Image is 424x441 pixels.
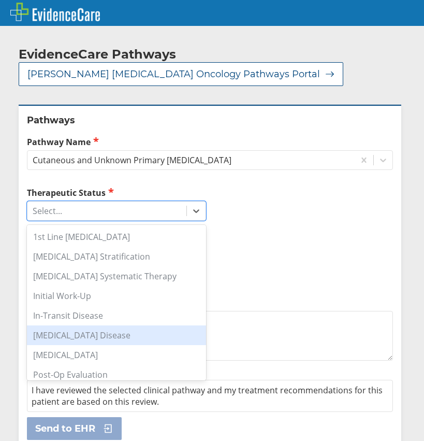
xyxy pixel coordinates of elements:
span: [PERSON_NAME] [MEDICAL_DATA] Oncology Pathways Portal [27,68,320,80]
span: Send to EHR [35,422,95,435]
div: [MEDICAL_DATA] [27,345,206,365]
div: 1st Line [MEDICAL_DATA] [27,227,206,247]
div: [MEDICAL_DATA] Disease [27,325,206,345]
div: Post-Op Evaluation [27,365,206,385]
div: [MEDICAL_DATA] Systematic Therapy [27,266,206,286]
div: In-Transit Disease [27,306,206,325]
h2: Pathways [27,114,393,126]
div: [MEDICAL_DATA] Stratification [27,247,206,266]
button: Send to EHR [27,417,122,440]
div: Cutaneous and Unknown Primary [MEDICAL_DATA] [33,154,231,166]
label: Additional Details [27,297,393,308]
button: [PERSON_NAME] [MEDICAL_DATA] Oncology Pathways Portal [19,62,343,86]
h2: EvidenceCare Pathways [19,47,176,62]
label: Pathway Name [27,136,393,148]
span: I have reviewed the selected clinical pathway and my treatment recommendations for this patient a... [32,385,383,407]
div: Initial Work-Up [27,286,206,306]
label: Therapeutic Status [27,187,206,198]
div: Select... [33,205,62,217]
img: EvidenceCare [10,3,100,21]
